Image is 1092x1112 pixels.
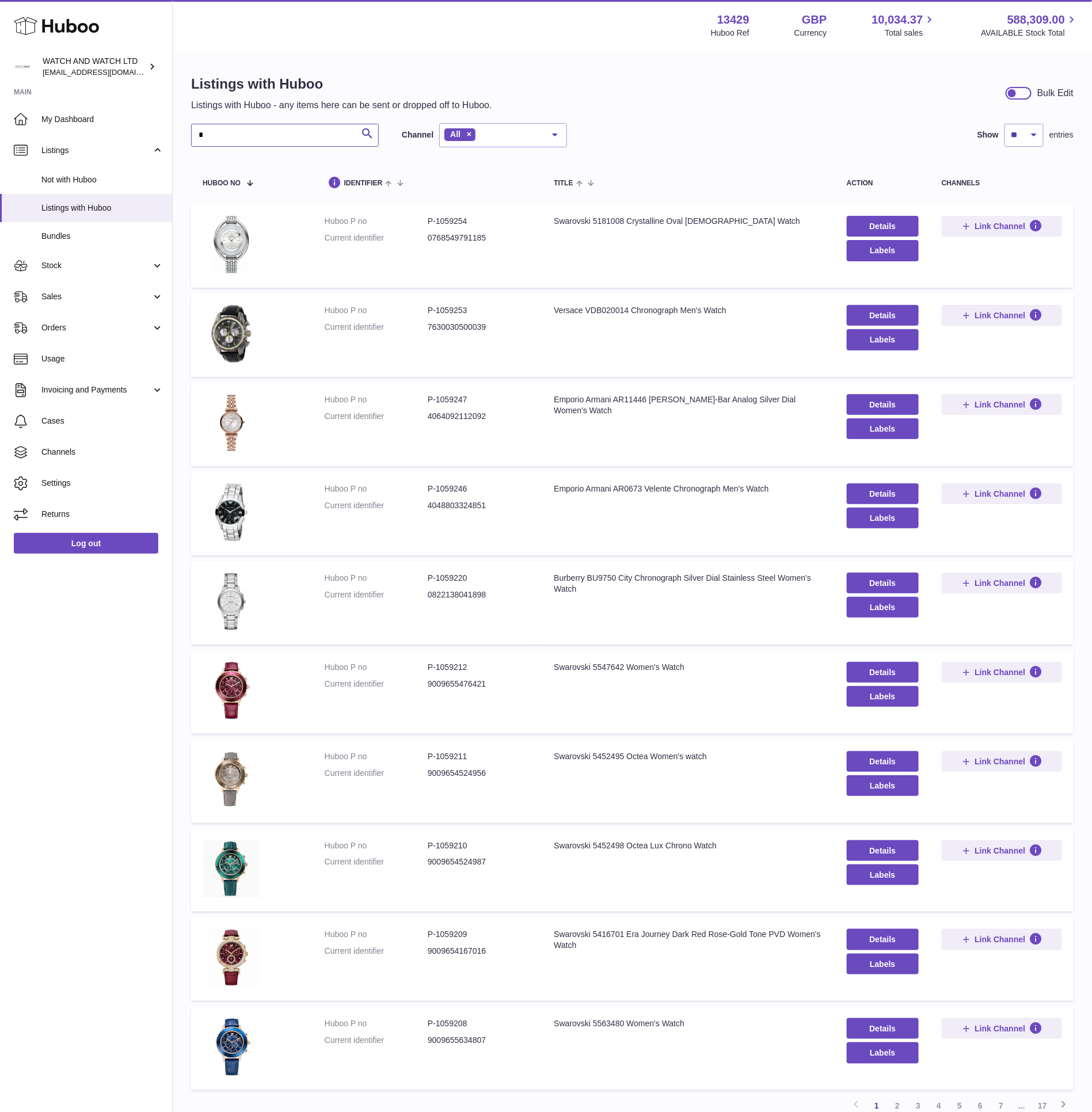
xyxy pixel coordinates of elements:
[554,1018,824,1029] div: Swarovski 5563480 Women's Watch
[428,1018,531,1029] dd: P-1059208
[975,1023,1025,1034] span: Link Channel
[325,411,428,422] dt: Current identifier
[203,840,260,898] img: Swarovski 5452498 Octea Lux Chrono Watch
[977,130,999,140] label: Show
[847,180,919,187] div: action
[344,180,383,187] span: identifier
[554,840,824,851] div: Swarovski 5452498 Octea Lux Chrono Watch
[41,291,151,302] span: Sales
[428,500,531,511] dd: 4048803324851
[428,679,531,690] dd: 9009655476421
[975,221,1025,231] span: Link Channel
[554,662,824,673] div: Swarovski 5547642 Women's Watch
[428,856,531,867] dd: 9009654524987
[428,233,531,243] dd: 0768549791185
[203,662,260,719] img: Swarovski 5547642 Women's Watch
[325,679,428,690] dt: Current identifier
[872,12,936,39] a: 10,034.37 Total sales
[428,411,531,422] dd: 4064092112092
[428,929,531,940] dd: P-1059209
[325,500,428,511] dt: Current identifier
[428,483,531,494] dd: P-1059246
[975,310,1025,321] span: Link Channel
[802,12,827,28] strong: GBP
[847,751,919,772] a: Details
[203,180,241,187] span: Huboo no
[847,1042,919,1063] button: Labels
[450,130,461,139] span: All
[428,840,531,851] dd: P-1059210
[428,573,531,584] dd: P-1059220
[847,775,919,796] button: Labels
[847,954,919,974] button: Labels
[885,28,936,39] span: Total sales
[717,12,749,28] strong: 13429
[981,28,1078,39] span: AVAILABLE Stock Total
[325,856,428,867] dt: Current identifier
[975,846,1025,856] span: Link Channel
[325,573,428,584] dt: Huboo P no
[203,216,260,273] img: Swarovski 5181008 Crystalline Oval Ladies Watch
[428,751,531,762] dd: P-1059211
[975,756,1025,767] span: Link Channel
[41,174,163,185] span: Not with Huboo
[554,929,824,951] div: Swarovski 5416701 Era Journey Dark Red Rose-Gold Tone PVD Women's Watch
[847,418,919,439] button: Labels
[975,934,1025,945] span: Link Channel
[325,929,428,940] dt: Huboo P no
[325,751,428,762] dt: Huboo P no
[428,1035,531,1046] dd: 9009655634807
[325,946,428,957] dt: Current identifier
[325,322,428,333] dt: Current identifier
[203,929,260,987] img: Swarovski 5416701 Era Journey Dark Red Rose-Gold Tone PVD Women's Watch
[428,768,531,779] dd: 9009654524956
[325,768,428,779] dt: Current identifier
[14,533,158,554] a: Log out
[554,483,824,494] div: Emporio Armani AR0673 Velente Chronograph Men's Watch
[942,483,1062,504] button: Link Channel
[942,1018,1062,1039] button: Link Channel
[325,1035,428,1046] dt: Current identifier
[428,394,531,405] dd: P-1059247
[191,75,492,93] h1: Listings with Huboo
[43,67,169,77] span: [EMAIL_ADDRESS][DOMAIN_NAME]
[203,394,260,452] img: Emporio Armani AR11446 Gianni T-Bar Analog Silver Dial Women's Watch
[191,99,492,112] p: Listings with Huboo - any items here can be sent or dropped off to Huboo.
[847,662,919,683] a: Details
[847,394,919,415] a: Details
[554,751,824,762] div: Swarovski 5452495 Octea Women's watch
[41,509,163,520] span: Returns
[847,1018,919,1039] a: Details
[847,508,919,528] button: Labels
[428,662,531,673] dd: P-1059212
[428,305,531,316] dd: P-1059253
[554,216,824,227] div: Swarovski 5181008 Crystalline Oval [DEMOGRAPHIC_DATA] Watch
[847,573,919,593] a: Details
[41,353,163,364] span: Usage
[325,840,428,851] dt: Huboo P no
[847,329,919,350] button: Labels
[975,578,1025,588] span: Link Channel
[794,28,827,39] div: Currency
[942,394,1062,415] button: Link Channel
[325,305,428,316] dt: Huboo P no
[325,589,428,600] dt: Current identifier
[325,1018,428,1029] dt: Huboo P no
[14,58,31,75] img: baris@watchandwatch.co.uk
[41,260,151,271] span: Stock
[41,322,151,333] span: Orders
[554,305,824,316] div: Versace VDB020014 Chronograph Men's Watch
[203,573,260,630] img: Burberry BU9750 City Chronograph Silver Dial Stainless Steel Women's Watch
[975,489,1025,499] span: Link Channel
[847,865,919,885] button: Labels
[711,28,749,39] div: Huboo Ref
[1049,130,1074,140] span: entries
[847,929,919,950] a: Details
[325,394,428,405] dt: Huboo P no
[942,305,1062,326] button: Link Channel
[975,399,1025,410] span: Link Channel
[847,305,919,326] a: Details
[43,56,146,78] div: WATCH AND WATCH LTD
[41,416,163,426] span: Cases
[41,231,163,242] span: Bundles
